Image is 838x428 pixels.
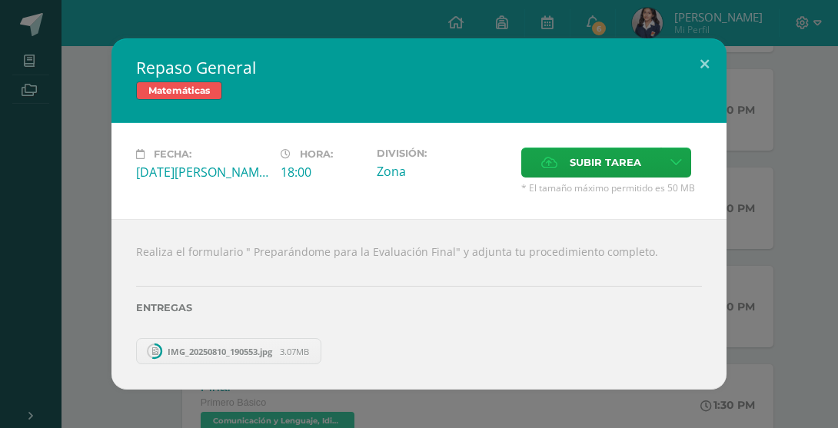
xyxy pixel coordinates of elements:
[136,57,702,78] h2: Repaso General
[377,148,509,159] label: División:
[521,181,702,194] span: * El tamaño máximo permitido es 50 MB
[570,148,641,177] span: Subir tarea
[300,148,333,160] span: Hora:
[683,38,727,91] button: Close (Esc)
[280,346,309,357] span: 3.07MB
[111,219,727,390] div: Realiza el formulario " Preparándome para la Evaluación Final" y adjunta tu procedimiento completo.
[136,338,321,364] a: IMG_20250810_190553.jpg
[281,164,364,181] div: 18:00
[377,163,509,180] div: Zona
[136,164,268,181] div: [DATE][PERSON_NAME]
[136,81,222,100] span: Matemáticas
[136,302,702,314] label: Entregas
[160,346,280,357] span: IMG_20250810_190553.jpg
[154,148,191,160] span: Fecha:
